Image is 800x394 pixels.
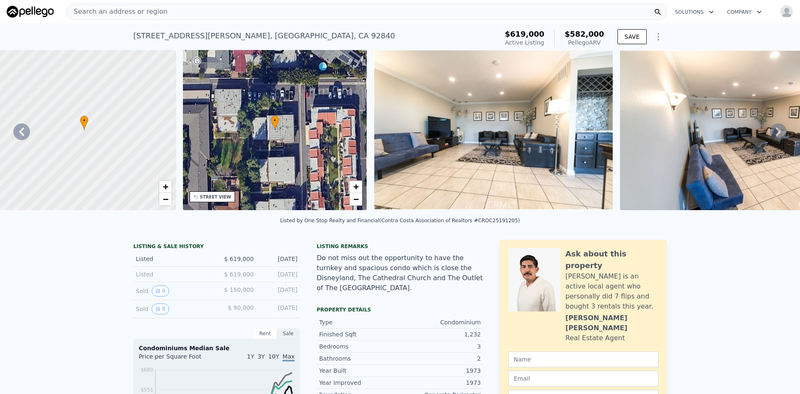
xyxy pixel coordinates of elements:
[260,286,297,296] div: [DATE]
[136,255,210,263] div: Listed
[282,353,295,361] span: Max
[400,366,481,375] div: 1973
[139,352,217,366] div: Price per Square Foot
[508,371,658,386] input: Email
[319,342,400,351] div: Bedrooms
[140,387,153,393] tspan: $551
[319,318,400,326] div: Type
[565,313,658,333] div: [PERSON_NAME] [PERSON_NAME]
[136,270,210,279] div: Listed
[139,344,295,352] div: Condominiums Median Sale
[152,304,169,314] button: View historical data
[319,366,400,375] div: Year Built
[133,243,300,251] div: LISTING & SALE HISTORY
[271,117,279,124] span: •
[260,270,297,279] div: [DATE]
[260,304,297,314] div: [DATE]
[400,330,481,339] div: 1,232
[80,115,88,130] div: •
[257,353,265,360] span: 3Y
[136,304,210,314] div: Sold
[260,255,297,263] div: [DATE]
[317,306,483,313] div: Property details
[152,286,169,296] button: View historical data
[508,351,658,367] input: Name
[224,256,254,262] span: $ 619,000
[277,328,300,339] div: Sale
[7,6,54,18] img: Pellego
[224,271,254,278] span: $ 619,000
[136,286,210,296] div: Sold
[247,353,254,360] span: 1Y
[650,28,667,45] button: Show Options
[505,30,545,38] span: $619,000
[400,354,481,363] div: 2
[162,181,168,192] span: +
[350,181,362,193] a: Zoom in
[565,38,604,47] div: Pellego ARV
[268,353,279,360] span: 10Y
[780,5,793,18] img: avatar
[565,333,625,343] div: Real Estate Agent
[67,7,167,17] span: Search an address or region
[317,253,483,293] div: Do not miss out the opportunity to have the turnkey and spacious condo which is close the Disneyl...
[159,181,172,193] a: Zoom in
[668,5,720,20] button: Solutions
[280,218,520,223] div: Listed by One Stop Realty and Financial (Contra Costa Association of Realtors #CROC25191205)
[400,342,481,351] div: 3
[617,29,647,44] button: SAVE
[720,5,768,20] button: Company
[565,248,658,271] div: Ask about this property
[400,318,481,326] div: Condominium
[505,39,544,46] span: Active Listing
[140,367,153,373] tspan: $680
[400,379,481,387] div: 1973
[353,181,359,192] span: +
[319,354,400,363] div: Bathrooms
[200,194,231,200] div: STREET VIEW
[565,30,604,38] span: $582,000
[565,271,658,311] div: [PERSON_NAME] is an active local agent who personally did 7 flips and bought 3 rentals this year.
[373,50,613,210] img: Sale: 167567861 Parcel: 61692597
[319,379,400,387] div: Year Improved
[253,328,277,339] div: Rent
[350,193,362,206] a: Zoom out
[224,286,254,293] span: $ 150,000
[319,330,400,339] div: Finished Sqft
[159,193,172,206] a: Zoom out
[317,243,483,250] div: Listing remarks
[162,194,168,204] span: −
[228,304,254,311] span: $ 90,000
[271,115,279,130] div: •
[353,194,359,204] span: −
[80,117,88,124] span: •
[133,30,395,42] div: [STREET_ADDRESS][PERSON_NAME] , [GEOGRAPHIC_DATA] , CA 92840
